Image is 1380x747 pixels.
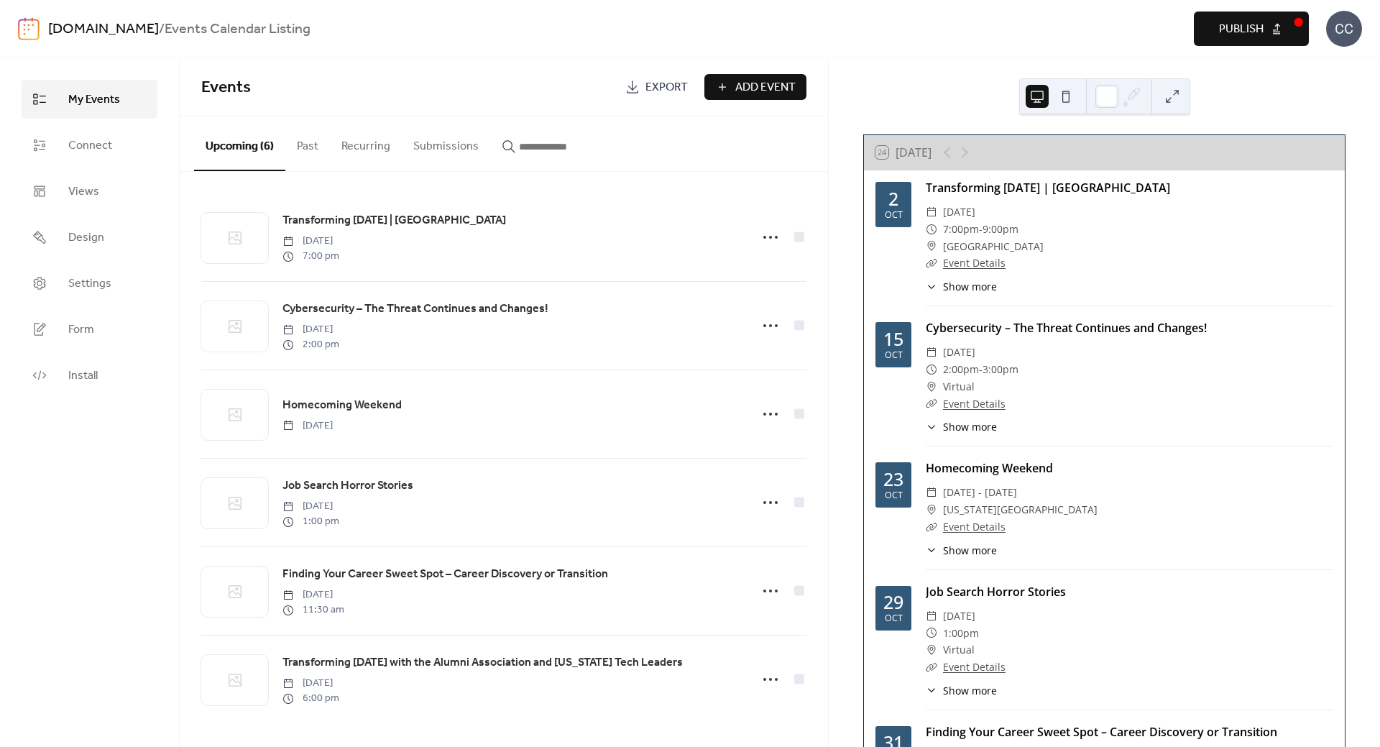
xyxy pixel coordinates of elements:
[22,218,157,257] a: Design
[1326,11,1362,47] div: CC
[68,321,94,339] span: Form
[926,484,937,501] div: ​
[888,190,898,208] div: 2
[22,264,157,303] a: Settings
[926,320,1207,336] a: Cybersecurity – The Threat Continues and Changes!
[926,203,937,221] div: ​
[883,593,903,611] div: 29
[282,499,339,514] span: [DATE]
[885,351,903,360] div: Oct
[943,501,1098,518] span: [US_STATE][GEOGRAPHIC_DATA]
[926,255,937,272] div: ​
[282,676,339,691] span: [DATE]
[926,683,937,698] div: ​
[282,477,413,495] a: Job Search Horror Stories
[22,80,157,119] a: My Events
[926,344,937,361] div: ​
[926,361,937,378] div: ​
[735,79,796,96] span: Add Event
[943,344,975,361] span: [DATE]
[885,614,903,623] div: Oct
[282,654,683,672] span: Transforming [DATE] with the Alumni Association and [US_STATE] Tech Leaders
[926,543,997,558] button: ​Show more
[926,180,1170,196] a: Transforming [DATE] | [GEOGRAPHIC_DATA]
[926,683,997,698] button: ​Show more
[282,654,683,672] a: Transforming [DATE] with the Alumni Association and [US_STATE] Tech Leaders
[194,116,285,171] button: Upcoming (6)
[68,183,99,201] span: Views
[645,79,688,96] span: Export
[18,17,40,40] img: logo
[330,116,402,170] button: Recurring
[615,74,699,100] a: Export
[1219,21,1264,38] span: Publish
[926,501,937,518] div: ​
[926,279,937,294] div: ​
[159,16,165,43] b: /
[926,460,1053,476] a: Homecoming Weekend
[979,361,983,378] span: -
[926,584,1066,600] a: Job Search Horror Stories
[282,397,402,414] span: Homecoming Weekend
[68,137,112,155] span: Connect
[282,691,339,706] span: 6:00 pm
[704,74,806,100] button: Add Event
[943,660,1006,674] a: Event Details
[926,419,937,434] div: ​
[285,116,330,170] button: Past
[943,361,979,378] span: 2:00pm
[943,641,975,659] span: Virtual
[943,279,997,294] span: Show more
[282,566,608,583] span: Finding Your Career Sweet Spot – Career Discovery or Transition
[402,116,490,170] button: Submissions
[282,249,339,264] span: 7:00 pm
[282,300,548,318] a: Cybersecurity – The Threat Continues and Changes!
[22,310,157,349] a: Form
[282,565,608,584] a: Finding Your Career Sweet Spot – Career Discovery or Transition
[22,126,157,165] a: Connect
[943,543,997,558] span: Show more
[68,91,120,109] span: My Events
[68,275,111,293] span: Settings
[943,238,1044,255] span: [GEOGRAPHIC_DATA]
[282,602,344,618] span: 11:30 am
[943,203,975,221] span: [DATE]
[68,367,98,385] span: Install
[926,625,937,642] div: ​
[943,608,975,625] span: [DATE]
[926,641,937,659] div: ​
[926,221,937,238] div: ​
[883,330,903,348] div: 15
[943,378,975,395] span: Virtual
[983,221,1018,238] span: 9:00pm
[22,172,157,211] a: Views
[926,378,937,395] div: ​
[926,659,937,676] div: ​
[48,16,159,43] a: [DOMAIN_NAME]
[943,221,979,238] span: 7:00pm
[883,470,903,488] div: 23
[983,361,1018,378] span: 3:00pm
[926,395,937,413] div: ​
[68,229,104,247] span: Design
[943,625,979,642] span: 1:00pm
[943,419,997,434] span: Show more
[165,16,310,43] b: Events Calendar Listing
[926,518,937,536] div: ​
[926,608,937,625] div: ​
[943,397,1006,411] a: Event Details
[885,211,903,220] div: Oct
[943,484,1017,501] span: [DATE] - [DATE]
[885,491,903,500] div: Oct
[22,356,157,395] a: Install
[282,234,339,249] span: [DATE]
[1194,12,1309,46] button: Publish
[282,514,339,529] span: 1:00 pm
[282,396,402,415] a: Homecoming Weekend
[282,587,344,602] span: [DATE]
[926,543,937,558] div: ​
[943,256,1006,270] a: Event Details
[926,279,997,294] button: ​Show more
